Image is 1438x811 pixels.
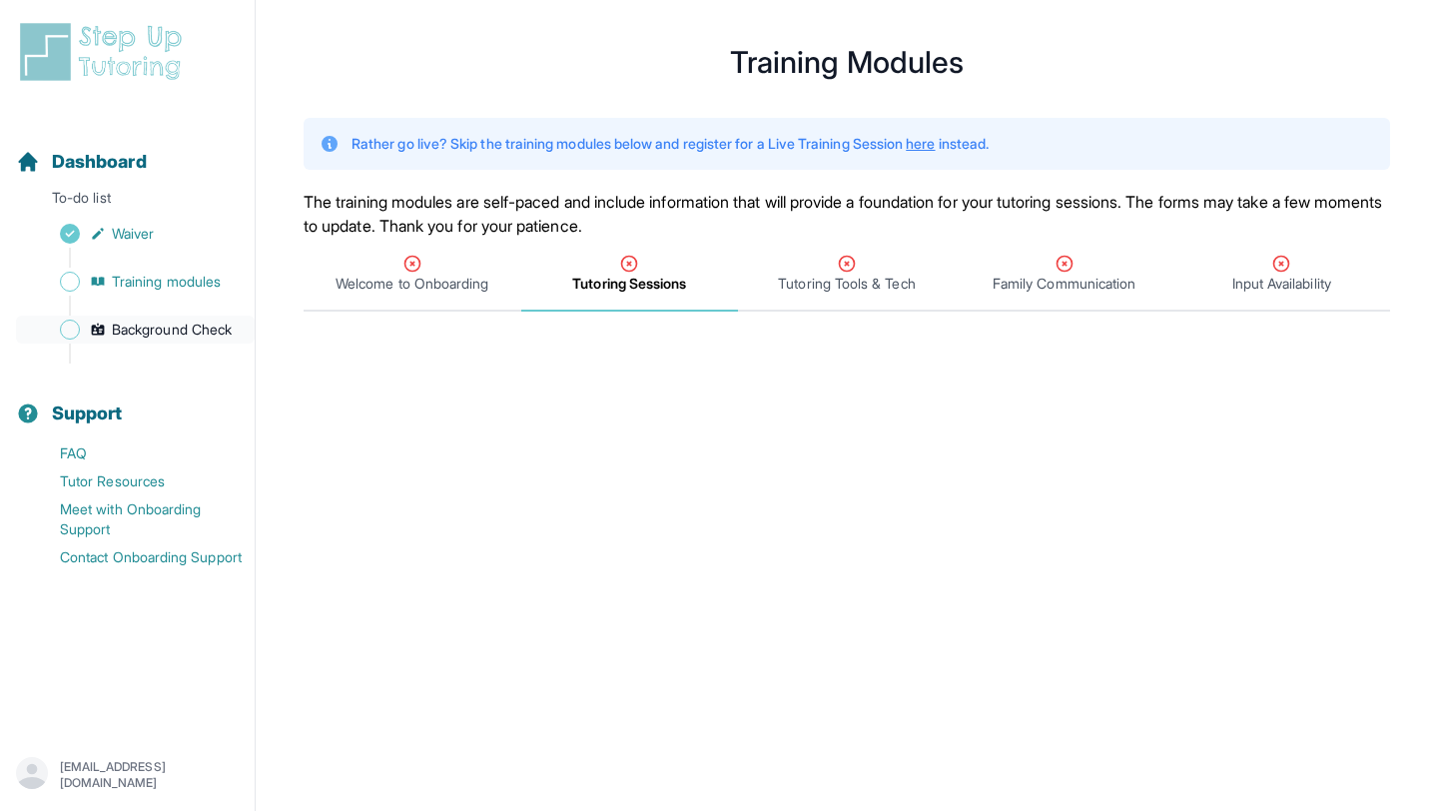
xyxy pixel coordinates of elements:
[572,274,686,294] span: Tutoring Sessions
[16,268,255,296] a: Training modules
[906,135,935,152] a: here
[352,134,989,154] p: Rather go live? Skip the training modules below and register for a Live Training Session instead.
[336,274,488,294] span: Welcome to Onboarding
[8,116,247,184] button: Dashboard
[8,188,247,216] p: To-do list
[16,543,255,571] a: Contact Onboarding Support
[16,20,194,84] img: logo
[60,759,239,791] p: [EMAIL_ADDRESS][DOMAIN_NAME]
[16,220,255,248] a: Waiver
[1232,274,1331,294] span: Input Availability
[778,274,915,294] span: Tutoring Tools & Tech
[304,190,1390,238] p: The training modules are self-paced and include information that will provide a foundation for yo...
[52,400,123,427] span: Support
[304,238,1390,312] nav: Tabs
[16,316,255,344] a: Background Check
[16,439,255,467] a: FAQ
[16,757,239,793] button: [EMAIL_ADDRESS][DOMAIN_NAME]
[52,148,147,176] span: Dashboard
[16,495,255,543] a: Meet with Onboarding Support
[304,50,1390,74] h1: Training Modules
[16,467,255,495] a: Tutor Resources
[993,274,1135,294] span: Family Communication
[16,148,147,176] a: Dashboard
[8,368,247,435] button: Support
[112,320,232,340] span: Background Check
[112,272,221,292] span: Training modules
[112,224,154,244] span: Waiver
